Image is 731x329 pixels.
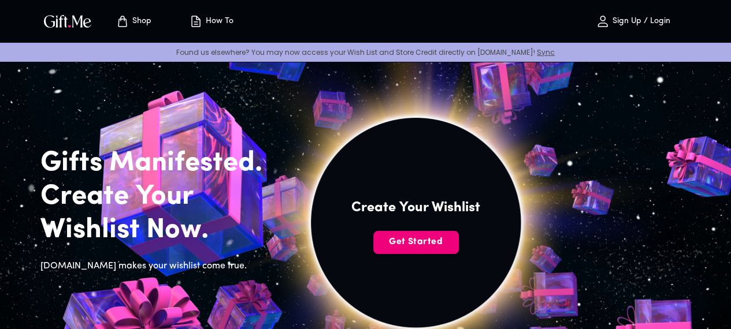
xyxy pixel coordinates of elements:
h4: Create Your Wishlist [351,199,480,217]
h2: Wishlist Now. [40,214,281,247]
button: Sign Up / Login [575,3,691,40]
span: Get Started [373,235,459,248]
h2: Gifts Manifested. [40,147,281,180]
a: Sync [537,47,555,57]
button: How To [179,3,243,40]
button: Get Started [373,231,459,254]
p: Sign Up / Login [610,17,670,27]
p: How To [203,17,233,27]
h2: Create Your [40,180,281,214]
p: Shop [129,17,151,27]
p: Found us elsewhere? You may now access your Wish List and Store Credit directly on [DOMAIN_NAME]! [9,47,722,57]
button: GiftMe Logo [40,14,95,28]
h6: [DOMAIN_NAME] makes your wishlist come true. [40,259,281,274]
button: Store page [102,3,165,40]
img: how-to.svg [189,14,203,28]
img: GiftMe Logo [42,13,94,29]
